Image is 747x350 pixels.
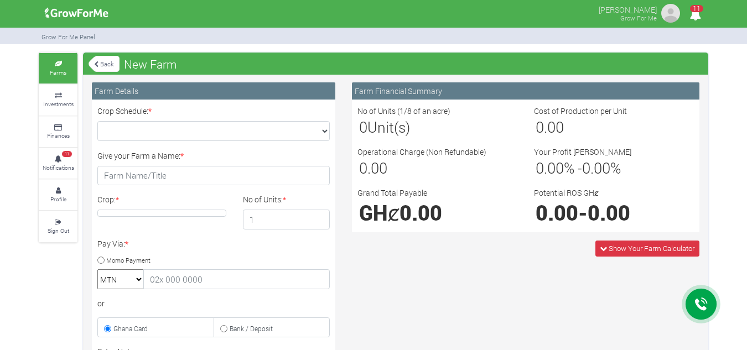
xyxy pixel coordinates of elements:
span: 0.00 [536,199,578,226]
a: Finances [39,117,77,147]
label: Crop Schedule: [97,105,152,117]
p: [PERSON_NAME] [599,2,657,15]
label: Grand Total Payable [357,187,427,198]
small: Finances [47,132,70,139]
h1: - [536,200,692,225]
label: Operational Charge (Non Refundable) [357,146,486,158]
a: Sign Out [39,211,77,242]
label: Give your Farm a Name: [97,150,184,161]
span: 0.00 [359,158,387,177]
span: 11 [62,151,72,158]
h3: % - % [536,159,692,177]
h1: GHȼ [359,200,516,225]
small: Grow For Me Panel [41,33,95,41]
div: or [97,297,330,309]
input: 02x 000 0000 [143,269,330,289]
label: No of Units: [243,194,286,205]
input: Ghana Card [104,325,111,332]
span: 0.00 [588,199,630,226]
label: Crop: [97,194,119,205]
small: Notifications [43,164,74,171]
span: 0.00 [400,199,442,226]
input: Bank / Deposit [220,325,227,332]
span: Show Your Farm Calculator [609,243,694,253]
i: Notifications [684,2,706,27]
small: Sign Out [48,227,69,234]
a: Profile [39,180,77,210]
a: 11 Notifications [39,148,77,179]
small: Ghana Card [113,324,148,333]
span: New Farm [121,53,180,75]
span: 0.00 [582,158,610,177]
div: Farm Financial Summary [352,82,699,100]
small: Momo Payment [106,255,151,264]
h3: Unit(s) [359,118,516,136]
label: No of Units (1/8 of an acre) [357,105,450,117]
label: Potential ROS GHȼ [534,187,599,198]
input: Farm Name/Title [97,166,330,186]
input: Momo Payment [97,257,105,264]
a: Farms [39,53,77,83]
small: Farms [50,69,66,76]
label: Cost of Production per Unit [534,105,627,117]
small: Profile [50,195,66,203]
span: 11 [690,5,703,12]
img: growforme image [660,2,682,24]
span: 0.00 [536,117,564,137]
a: Investments [39,85,77,115]
span: 0 [359,117,367,137]
small: Grow For Me [620,14,657,22]
small: Investments [43,100,74,108]
a: 11 [684,11,706,21]
img: growforme image [41,2,112,24]
span: 0.00 [536,158,564,177]
a: Back [89,55,120,73]
label: Pay Via: [97,238,128,249]
label: Your Profit [PERSON_NAME] [534,146,631,158]
small: Bank / Deposit [230,324,273,333]
div: Farm Details [92,82,335,100]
